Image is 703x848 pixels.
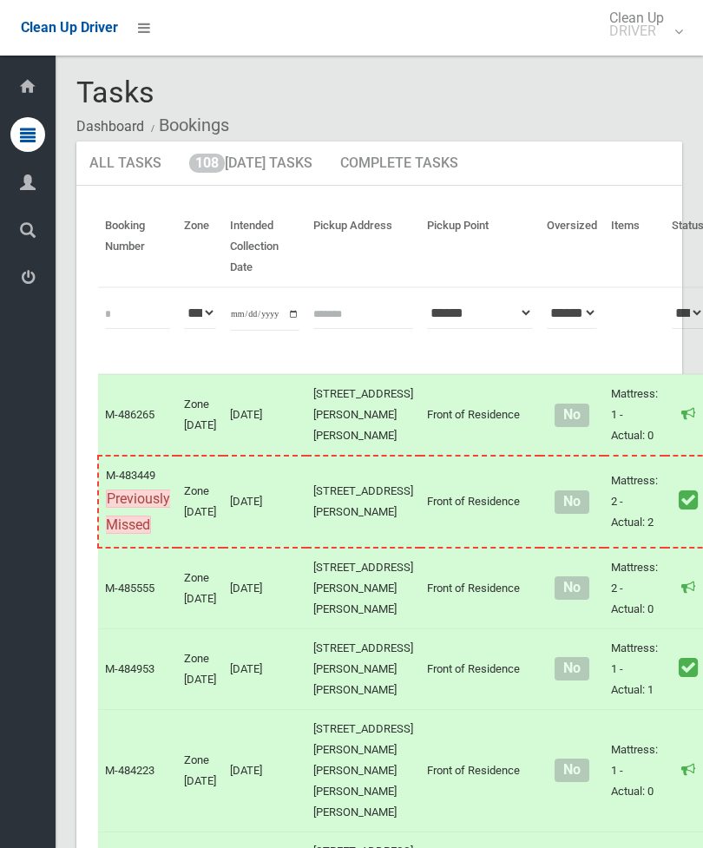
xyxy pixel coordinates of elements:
[177,709,223,832] td: Zone [DATE]
[679,489,698,511] i: Booking marked as collected.
[547,581,597,595] h4: Normal sized
[555,404,588,427] span: No
[604,709,665,832] td: Mattress: 1 - Actual: 0
[604,456,665,547] td: Mattress: 2 - Actual: 2
[177,548,223,629] td: Zone [DATE]
[555,576,588,600] span: No
[177,628,223,709] td: Zone [DATE]
[98,628,177,709] td: M-484953
[76,141,174,187] a: All Tasks
[76,118,144,135] a: Dashboard
[306,548,420,629] td: [STREET_ADDRESS][PERSON_NAME][PERSON_NAME]
[306,374,420,456] td: [STREET_ADDRESS][PERSON_NAME][PERSON_NAME]
[555,490,588,514] span: No
[540,207,604,287] th: Oversized
[604,548,665,629] td: Mattress: 2 - Actual: 0
[547,495,597,509] h4: Normal sized
[223,548,306,629] td: [DATE]
[547,661,597,676] h4: Normal sized
[98,709,177,832] td: M-484223
[547,763,597,778] h4: Normal sized
[21,19,118,36] span: Clean Up Driver
[609,24,664,37] small: DRIVER
[98,207,177,287] th: Booking Number
[420,709,540,832] td: Front of Residence
[306,456,420,547] td: [STREET_ADDRESS][PERSON_NAME]
[420,628,540,709] td: Front of Residence
[177,456,223,547] td: Zone [DATE]
[679,656,698,679] i: Booking marked as collected.
[604,374,665,456] td: Mattress: 1 - Actual: 0
[420,548,540,629] td: Front of Residence
[98,374,177,456] td: M-486265
[306,628,420,709] td: [STREET_ADDRESS][PERSON_NAME][PERSON_NAME]
[189,154,225,173] span: 108
[223,374,306,456] td: [DATE]
[223,456,306,547] td: [DATE]
[21,15,118,41] a: Clean Up Driver
[98,548,177,629] td: M-485555
[604,628,665,709] td: Mattress: 1 - Actual: 1
[601,11,681,37] span: Clean Up
[420,374,540,456] td: Front of Residence
[327,141,471,187] a: Complete Tasks
[420,207,540,287] th: Pickup Point
[223,207,306,287] th: Intended Collection Date
[555,759,588,782] span: No
[547,408,597,423] h4: Normal sized
[98,456,177,547] td: M-483449
[177,374,223,456] td: Zone [DATE]
[223,709,306,832] td: [DATE]
[177,207,223,287] th: Zone
[604,207,665,287] th: Items
[223,628,306,709] td: [DATE]
[106,490,170,534] span: Previously Missed
[306,709,420,832] td: [STREET_ADDRESS][PERSON_NAME][PERSON_NAME][PERSON_NAME][PERSON_NAME]
[306,207,420,287] th: Pickup Address
[76,75,154,109] span: Tasks
[176,141,325,187] a: 108[DATE] Tasks
[555,657,588,680] span: No
[420,456,540,547] td: Front of Residence
[147,109,229,141] li: Bookings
